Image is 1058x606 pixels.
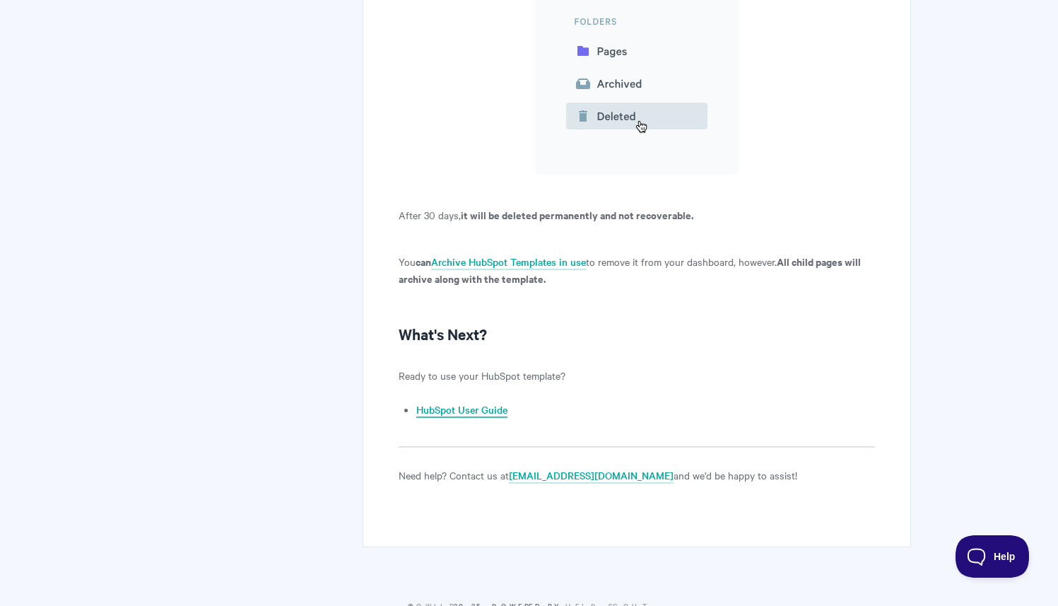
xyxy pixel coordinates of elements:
p: Ready to use your HubSpot template? [399,367,874,384]
a: [EMAIL_ADDRESS][DOMAIN_NAME] [509,468,674,484]
h2: What's Next? [399,322,874,345]
strong: it will be deleted permanently and not recoverable. [461,207,693,222]
p: Need help? Contact us at and we'd be happy to assist! [399,467,874,484]
iframe: Toggle Customer Support [956,535,1030,578]
a: HubSpot User Guide [416,402,507,418]
p: You to remove it from your dashboard, however. [399,253,874,287]
p: After 30 days, [399,206,874,223]
a: Archive HubSpot Templates in use [431,255,586,270]
strong: can [416,254,431,269]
